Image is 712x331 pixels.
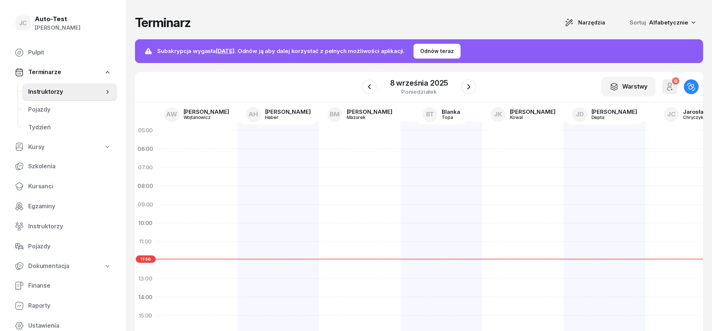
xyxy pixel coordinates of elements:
div: [PERSON_NAME] [35,23,80,33]
span: Tydzień [28,123,111,132]
div: Blanka [442,109,460,115]
a: Terminarze [9,64,117,81]
a: Raporty [9,297,117,315]
span: [DATE] [216,47,235,54]
a: Egzaminy [9,198,117,215]
a: BM[PERSON_NAME]Mazurek [322,105,398,124]
div: Jarosław [683,109,708,115]
button: Warstwy [601,77,656,96]
div: Auto-Test [35,16,80,22]
div: Chryczyk [683,115,708,120]
div: 05:00 [135,121,156,140]
span: Pojazdy [28,242,111,251]
div: Haber [265,115,301,120]
span: AH [248,111,258,117]
a: Kursy [9,139,117,156]
span: Pulpit [28,48,111,57]
span: Pojazdy [28,105,111,115]
span: Terminarze [28,67,61,77]
span: JC [667,111,676,117]
a: Pojazdy [22,101,117,119]
span: Dokumentacja [28,261,69,271]
a: Finanse [9,277,117,295]
button: 0 [662,79,677,94]
h1: Terminarz [135,16,191,29]
span: Narzędzia [578,18,605,27]
div: 15:00 [135,307,156,325]
span: Egzaminy [28,202,111,211]
div: Mazurek [347,115,382,120]
a: Instruktorzy [9,218,117,235]
div: 0 [672,77,679,85]
div: Topa [442,115,460,120]
span: Kursy [28,142,44,152]
div: [PERSON_NAME] [265,109,311,115]
div: 06:00 [135,140,156,158]
a: Kursanci [9,178,117,195]
div: 13:00 [135,269,156,288]
span: Instruktorzy [28,87,104,97]
a: Subskrypcja wygasła[DATE]. Odnów ją aby dalej korzystać z pełnych możliwości aplikacji.Odnów teraz [135,39,703,63]
a: Szkolenia [9,158,117,175]
a: Pojazdy [9,238,117,255]
button: Sortuj Alfabetycznie [621,15,703,30]
a: JD[PERSON_NAME]Depta [566,105,643,124]
div: [PERSON_NAME] [184,109,229,115]
div: 10:00 [135,214,156,232]
button: Odnów teraz [413,44,461,59]
span: Szkolenia [28,162,111,171]
span: JK [494,111,502,117]
span: Kursanci [28,182,111,191]
div: Kowal [510,115,545,120]
a: AW[PERSON_NAME]Wojtanowicz [158,105,235,124]
button: Narzędzia [558,15,612,30]
div: 09:00 [135,195,156,214]
div: Warstwy [610,82,647,92]
span: Instruktorzy [28,222,111,231]
span: Finanse [28,281,111,291]
span: BT [426,111,434,117]
div: 11:00 [135,232,156,251]
span: Sortuj [630,18,647,27]
div: [PERSON_NAME] [510,109,556,115]
a: BTBlankaTopa [416,105,466,124]
span: BM [330,111,340,117]
div: poniedziałek [390,89,448,95]
span: AW [166,111,177,117]
div: [PERSON_NAME] [591,109,637,115]
div: Odnów teraz [420,47,454,56]
a: AH[PERSON_NAME]Haber [240,105,317,124]
a: Pulpit [9,44,117,62]
span: 11:56 [136,255,156,263]
span: Raporty [28,301,111,311]
div: [PERSON_NAME] [347,109,392,115]
div: 07:00 [135,158,156,177]
span: Alfabetycznie [649,19,688,26]
span: JD [576,111,584,117]
div: 8 września 2025 [390,79,448,87]
a: JK[PERSON_NAME]Kowal [485,105,561,124]
div: 14:00 [135,288,156,307]
div: Depta [591,115,627,120]
a: Dokumentacja [9,258,117,275]
span: JC [19,20,27,26]
a: Instruktorzy [22,83,117,101]
div: 08:00 [135,177,156,195]
div: 12:00 [135,251,156,269]
span: Ustawienia [28,321,111,331]
a: Tydzień [22,119,117,136]
div: Wojtanowicz [184,115,219,120]
span: Subskrypcja wygasła . Odnów ją aby dalej korzystać z pełnych możliwości aplikacji. [157,47,405,54]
